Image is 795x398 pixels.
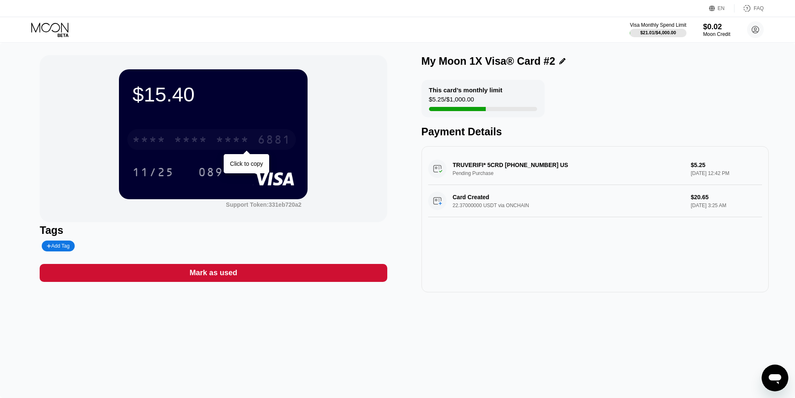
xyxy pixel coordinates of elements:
[192,162,230,183] div: 089
[429,86,502,94] div: This card’s monthly limit
[40,224,387,236] div: Tags
[47,243,69,249] div: Add Tag
[42,241,74,251] div: Add Tag
[226,201,301,208] div: Support Token:331eb720a2
[198,167,223,180] div: 089
[226,201,301,208] div: Support Token: 331eb720a2
[762,365,788,391] iframe: Button to launch messaging window
[189,268,237,278] div: Mark as used
[703,23,730,37] div: $0.02Moon Credit
[421,126,769,138] div: Payment Details
[126,162,180,183] div: 11/25
[132,167,174,180] div: 11/25
[630,22,686,37] div: Visa Monthly Spend Limit$21.01/$4,000.00
[40,264,387,282] div: Mark as used
[429,96,474,107] div: $5.25 / $1,000.00
[630,22,686,28] div: Visa Monthly Spend Limit
[257,134,291,147] div: 6881
[734,4,764,13] div: FAQ
[421,55,555,67] div: My Moon 1X Visa® Card #2
[703,31,730,37] div: Moon Credit
[132,83,294,106] div: $15.40
[230,160,263,167] div: Click to copy
[754,5,764,11] div: FAQ
[703,23,730,31] div: $0.02
[718,5,725,11] div: EN
[640,30,676,35] div: $21.01 / $4,000.00
[709,4,734,13] div: EN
